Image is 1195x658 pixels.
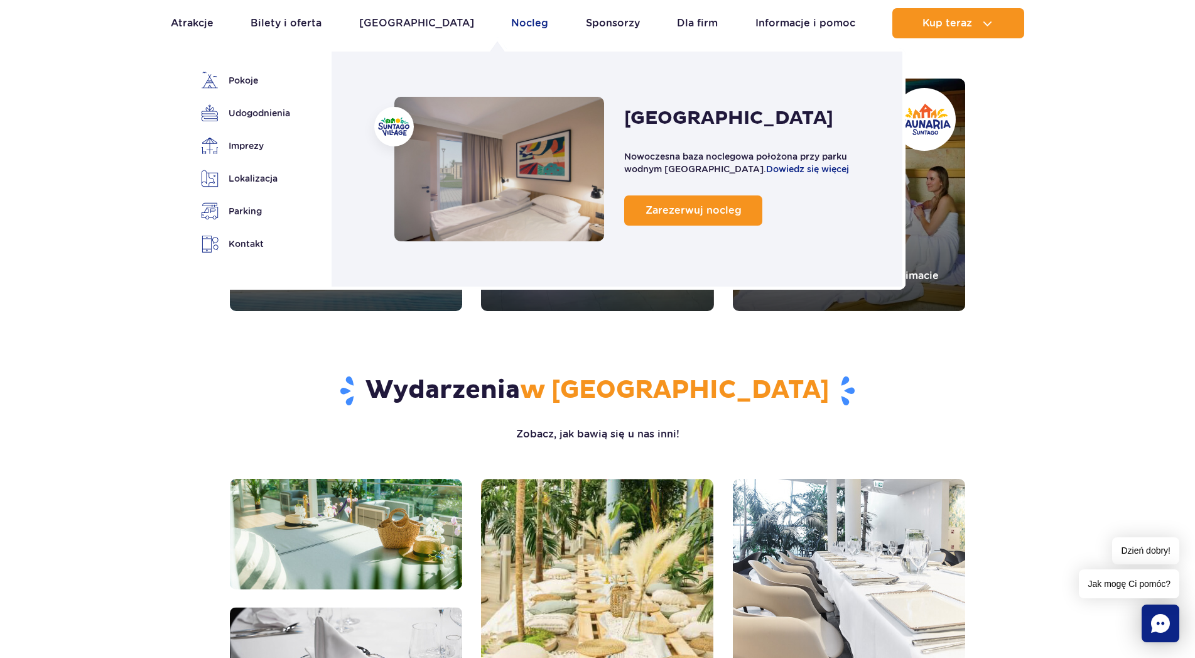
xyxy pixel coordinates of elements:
[1112,537,1179,564] span: Dzień dobry!
[755,8,855,38] a: Informacje i pomoc
[201,202,286,220] a: Parking
[201,235,286,253] a: Kontakt
[201,72,286,89] a: Pokoje
[230,479,462,589] img: Strefa wypoczynkowa VIP z kwiatami
[359,8,474,38] a: [GEOGRAPHIC_DATA]
[419,427,777,441] p: Zobacz, jak bawią się u nas inni!
[624,106,833,130] h2: [GEOGRAPHIC_DATA]
[892,8,1024,38] button: Kup teraz
[1079,569,1179,598] span: Jak mogę Ci pomóc?
[171,8,214,38] a: Atrakcje
[201,104,286,122] a: Udogodnienia
[646,204,742,216] span: Zarezerwuj nocleg
[251,8,322,38] a: Bilety i oferta
[230,375,965,407] h2: Wydarzenia
[766,164,849,174] a: Dowiedz się więcej
[520,375,830,406] span: w [GEOGRAPHIC_DATA]
[201,170,286,187] a: Lokalizacja
[394,97,605,241] a: Nocleg
[1142,605,1179,642] div: Chat
[922,18,972,29] span: Kup teraz
[201,137,286,155] a: Imprezy
[511,8,548,38] a: Nocleg
[378,118,409,136] img: Suntago
[586,8,640,38] a: Sponsorzy
[624,150,877,175] p: Nowoczesna baza noclegowa położona przy parku wodnym [GEOGRAPHIC_DATA].
[624,195,762,226] a: Zarezerwuj nocleg
[677,8,718,38] a: Dla firm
